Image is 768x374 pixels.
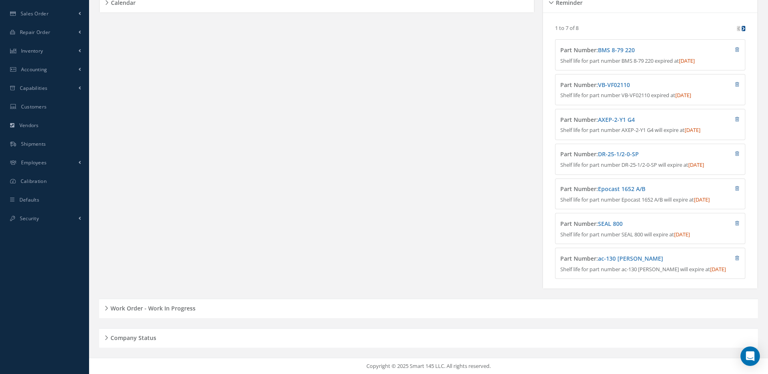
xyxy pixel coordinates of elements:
[560,57,740,65] p: Shelf life for part number BMS 8-79 220 expired at
[598,116,635,123] a: AXEP-2-Y1 G4
[598,220,623,227] a: SEAL 800
[20,29,51,36] span: Repair Order
[560,266,740,274] p: Shelf life for part number ac-130 [PERSON_NAME] will expire at
[21,159,47,166] span: Employees
[596,185,645,193] span: :
[21,103,47,110] span: Customers
[560,255,692,262] h4: Part Number
[598,46,635,54] a: BMS 8-79 220
[560,161,740,169] p: Shelf life for part number DR-25-1/2-0-SP will expire at
[560,151,692,158] h4: Part Number
[560,196,740,204] p: Shelf life for part number Epocast 1652 A/B will expire at
[596,220,623,227] span: :
[596,255,663,262] span: :
[596,46,635,54] span: :
[21,66,47,73] span: Accounting
[598,81,630,89] a: VB-VF02110
[596,81,630,89] span: :
[19,122,39,129] span: Vendors
[560,221,692,227] h4: Part Number
[560,91,740,100] p: Shelf life for part number VB-VF02110 expired at
[20,215,39,222] span: Security
[740,346,760,366] div: Open Intercom Messenger
[21,10,49,17] span: Sales Order
[688,161,704,168] span: [DATE]
[21,140,46,147] span: Shipments
[598,150,639,158] a: DR-25-1/2-0-SP
[21,47,43,54] span: Inventory
[674,231,690,238] span: [DATE]
[685,126,700,134] span: [DATE]
[555,24,579,32] p: 1 to 7 of 8
[694,196,710,203] span: [DATE]
[560,126,740,134] p: Shelf life for part number AXEP-2-Y1 G4 will expire at
[560,82,692,89] h4: Part Number
[679,57,695,64] span: [DATE]
[560,47,692,54] h4: Part Number
[596,116,635,123] span: :
[598,185,645,193] a: Epocast 1652 A/B
[19,196,39,203] span: Defaults
[560,186,692,193] h4: Part Number
[108,332,156,342] h5: Company Status
[108,302,196,312] h5: Work Order - Work In Progress
[710,266,726,273] span: [DATE]
[596,150,639,158] span: :
[21,178,47,185] span: Calibration
[598,255,663,262] a: ac-130 [PERSON_NAME]
[560,231,740,239] p: Shelf life for part number SEAL 800 will expire at
[675,91,691,99] span: [DATE]
[97,362,760,370] div: Copyright © 2025 Smart 145 LLC. All rights reserved.
[560,117,692,123] h4: Part Number
[20,85,48,91] span: Capabilities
